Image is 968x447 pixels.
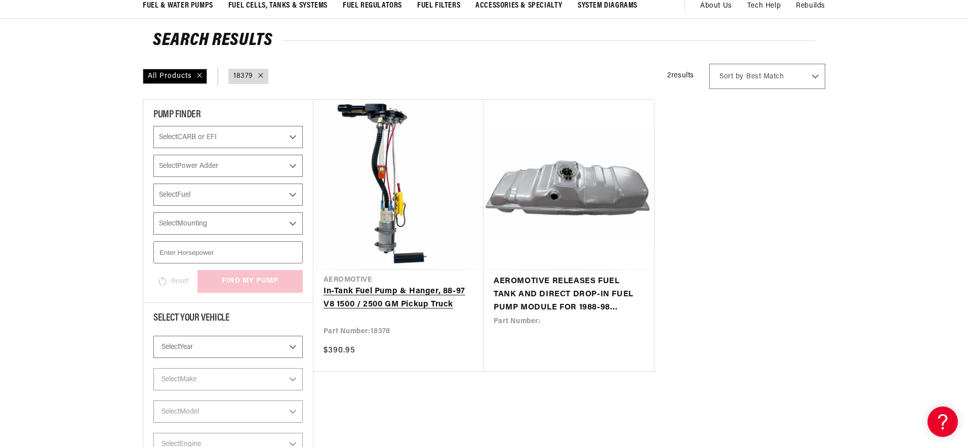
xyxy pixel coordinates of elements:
span: Fuel Regulators [343,1,402,11]
span: Fuel & Water Pumps [143,1,213,11]
span: Fuel Cells, Tanks & Systems [228,1,328,11]
span: About Us [700,2,732,10]
div: All Products [143,69,207,84]
select: Sort by [709,64,825,89]
select: Model [153,400,303,423]
select: Power Adder [153,155,303,177]
span: Tech Help [747,1,781,12]
select: Make [153,368,303,390]
span: Rebuilds [796,1,825,12]
input: Enter Horsepower [153,241,303,263]
select: CARB or EFI [153,126,303,148]
select: Year [153,336,303,358]
h2: Search Results [153,33,815,49]
span: PUMP FINDER [153,110,201,120]
span: 2 results [667,72,694,79]
div: Select Your Vehicle [153,313,303,326]
span: Sort by [719,72,744,82]
span: Accessories & Specialty [475,1,562,11]
select: Fuel [153,184,303,206]
span: System Diagrams [578,1,637,11]
a: AEROMOTIVE RELEASES FUEL TANK AND DIRECT DROP-IN FUEL PUMP MODULE FOR 1988-98 GENERAL MOTORS TRUCKS [494,275,644,314]
a: 18379 [233,71,253,82]
span: Fuel Filters [417,1,460,11]
select: Mounting [153,212,303,235]
a: In-Tank Fuel Pump & Hanger, 88-97 V8 1500 / 2500 GM Pickup Truck [324,285,473,311]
